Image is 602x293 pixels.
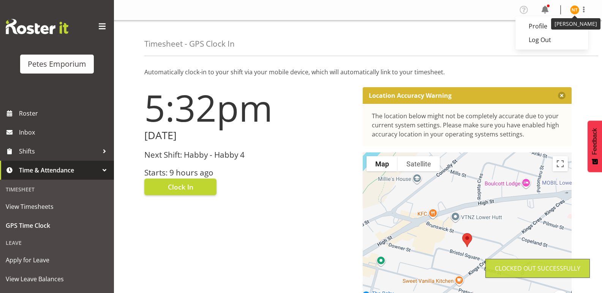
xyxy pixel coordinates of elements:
a: View Timesheets [2,197,112,216]
img: nicole-thomson8388.jpg [570,5,579,14]
button: Clock In [144,179,216,195]
button: Feedback - Show survey [588,121,602,172]
div: The location below might not be completely accurate due to your current system settings. Please m... [372,111,563,139]
span: Time & Attendance [19,165,99,176]
span: Inbox [19,127,110,138]
h3: Starts: 9 hours ago [144,168,354,177]
span: View Timesheets [6,201,108,212]
button: Close message [558,92,566,99]
button: Show satellite imagery [398,156,440,171]
a: View Leave Balances [2,269,112,288]
a: Log Out [515,33,588,47]
span: Feedback [591,128,598,155]
h4: Timesheet - GPS Clock In [144,39,235,48]
span: View Leave Balances [6,273,108,285]
h2: [DATE] [144,130,354,141]
div: Petes Emporium [28,58,86,70]
div: Timesheet [2,182,112,197]
h1: 5:32pm [144,87,354,128]
span: Shifts [19,146,99,157]
span: Roster [19,108,110,119]
a: Apply for Leave [2,251,112,269]
div: Leave [2,235,112,251]
h3: Next Shift: Habby - Habby 4 [144,150,354,159]
p: Location Accuracy Warning [369,92,452,99]
span: GPS Time Clock [6,220,108,231]
div: Clocked out Successfully [495,264,580,273]
button: Show street map [367,156,398,171]
a: Profile [515,19,588,33]
span: Apply for Leave [6,254,108,266]
img: Rosterit website logo [6,19,68,34]
a: GPS Time Clock [2,216,112,235]
span: Clock In [168,182,193,192]
button: Toggle fullscreen view [553,156,568,171]
p: Automatically clock-in to your shift via your mobile device, which will automatically link to you... [144,67,572,77]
